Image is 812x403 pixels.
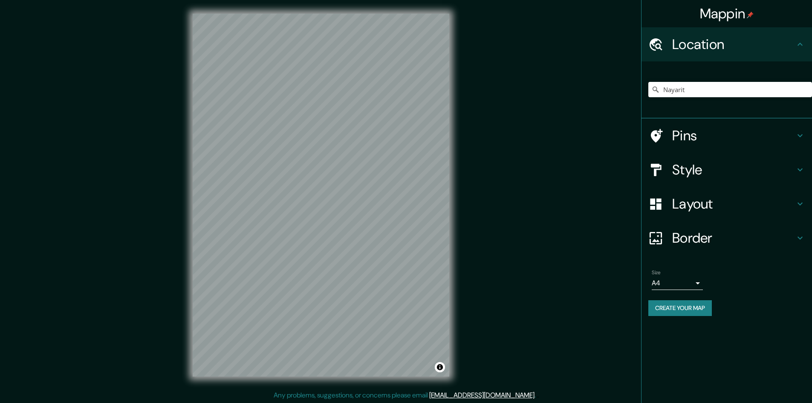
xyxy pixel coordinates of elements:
[672,127,795,144] h4: Pins
[537,390,539,400] div: .
[672,229,795,246] h4: Border
[672,195,795,212] h4: Layout
[429,391,535,400] a: [EMAIL_ADDRESS][DOMAIN_NAME]
[642,27,812,61] div: Location
[435,362,445,372] button: Toggle attribution
[642,221,812,255] div: Border
[736,370,803,394] iframe: Help widget launcher
[642,119,812,153] div: Pins
[536,390,537,400] div: .
[648,300,712,316] button: Create your map
[700,5,754,22] h4: Mappin
[648,82,812,97] input: Pick your city or area
[672,36,795,53] h4: Location
[652,269,661,276] label: Size
[193,14,449,377] canvas: Map
[672,161,795,178] h4: Style
[642,187,812,221] div: Layout
[652,276,703,290] div: A4
[642,153,812,187] div: Style
[747,12,754,18] img: pin-icon.png
[274,390,536,400] p: Any problems, suggestions, or concerns please email .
